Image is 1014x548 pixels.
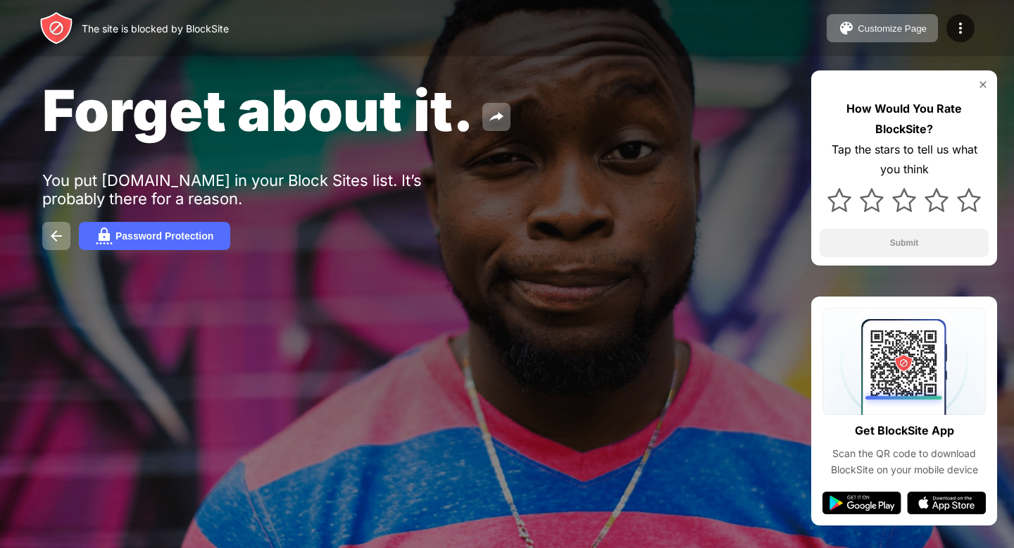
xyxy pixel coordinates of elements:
button: Password Protection [79,222,230,250]
img: star.svg [957,188,981,212]
img: pallet.svg [838,20,855,37]
img: password.svg [96,228,113,244]
img: star.svg [925,188,949,212]
img: back.svg [48,228,65,244]
div: Scan the QR code to download BlockSite on your mobile device [822,446,986,478]
div: How Would You Rate BlockSite? [820,99,989,139]
div: Tap the stars to tell us what you think [820,139,989,180]
div: Get BlockSite App [855,421,954,441]
button: Submit [820,229,989,257]
span: Forget about it. [42,76,474,144]
img: menu-icon.svg [952,20,969,37]
img: google-play.svg [822,492,901,514]
img: star.svg [892,188,916,212]
img: app-store.svg [907,492,986,514]
div: You put [DOMAIN_NAME] in your Block Sites list. It’s probably there for a reason. [42,171,477,208]
img: qrcode.svg [822,308,986,415]
div: Customize Page [858,23,927,34]
div: The site is blocked by BlockSite [82,23,229,35]
img: star.svg [860,188,884,212]
div: Password Protection [115,230,213,242]
img: header-logo.svg [39,11,73,45]
img: star.svg [827,188,851,212]
img: share.svg [488,108,505,125]
button: Customize Page [827,14,938,42]
img: rate-us-close.svg [977,79,989,90]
